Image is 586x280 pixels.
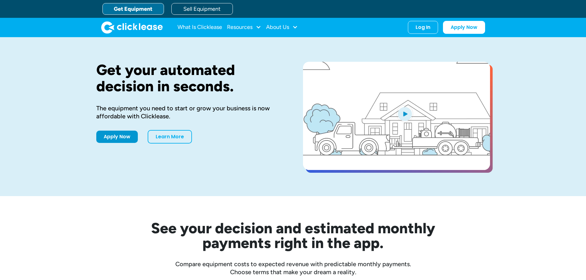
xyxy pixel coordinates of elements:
h1: Get your automated decision in seconds. [96,62,283,94]
div: About Us [266,21,298,34]
a: Learn More [148,130,192,144]
a: open lightbox [303,62,490,170]
div: Resources [227,21,261,34]
a: Get Equipment [102,3,164,15]
div: Log In [416,24,430,30]
a: What Is Clicklease [177,21,222,34]
a: home [101,21,163,34]
img: Blue play button logo on a light blue circular background [397,105,413,122]
img: Clicklease logo [101,21,163,34]
div: The equipment you need to start or grow your business is now affordable with Clicklease. [96,104,283,120]
a: Apply Now [96,131,138,143]
a: Sell Equipment [171,3,233,15]
div: Compare equipment costs to expected revenue with predictable monthly payments. Choose terms that ... [96,260,490,276]
a: Apply Now [443,21,485,34]
h2: See your decision and estimated monthly payments right in the app. [121,221,465,250]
